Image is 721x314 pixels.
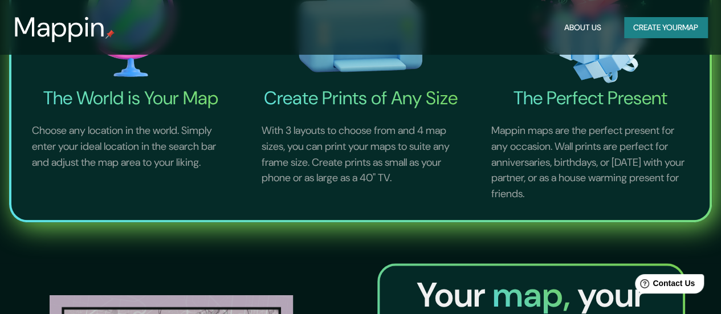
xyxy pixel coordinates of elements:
[18,109,243,184] p: Choose any location in the world. Simply enter your ideal location in the search bar and adjust t...
[478,109,703,215] p: Mappin maps are the perfect present for any occasion. Wall prints are perfect for anniversaries, ...
[624,17,707,38] button: Create yourmap
[248,109,473,199] p: With 3 layouts to choose from and 4 map sizes, you can print your maps to suite any frame size. C...
[620,270,708,301] iframe: Help widget launcher
[560,17,606,38] button: About Us
[248,87,473,109] h4: Create Prints of Any Size
[105,30,115,39] img: mappin-pin
[478,87,703,109] h4: The Perfect Present
[18,87,243,109] h4: The World is Your Map
[14,11,105,43] h3: Mappin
